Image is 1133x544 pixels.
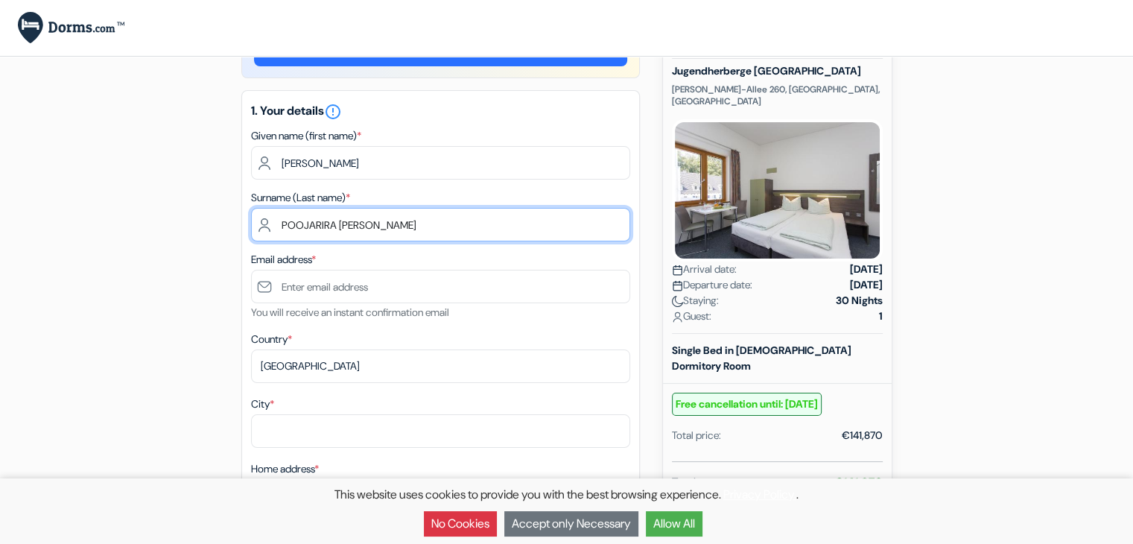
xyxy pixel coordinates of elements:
small: Free cancellation until: [DATE] [672,393,822,416]
label: Given name (first name) [251,128,361,144]
label: Country [251,332,292,347]
button: Accept only Necessary [504,511,638,537]
strong: 30 Nights [836,293,883,309]
a: error_outline [324,103,342,118]
label: Home address [251,461,319,477]
button: No Cookies [424,511,497,537]
label: Surname (Last name) [251,190,350,206]
img: moon.svg [672,296,683,307]
span: Total: [672,474,698,492]
input: Enter last name [251,208,630,241]
button: Allow All [646,511,702,537]
p: This website uses cookies to provide you with the best browsing experience. . [7,486,1126,504]
h5: Jugendherberge [GEOGRAPHIC_DATA] [672,65,883,78]
label: City [251,396,274,412]
img: calendar.svg [672,265,683,276]
div: Total price: [672,428,721,443]
img: Dorms.com [18,12,124,44]
a: Privacy Policy. [723,487,796,502]
div: €141,870 [842,428,883,443]
i: error_outline [324,103,342,121]
img: calendar.svg [672,280,683,291]
b: Single Bed in [DEMOGRAPHIC_DATA] Dormitory Room [672,344,851,373]
label: Email address [251,252,316,268]
span: Guest: [672,309,711,324]
span: Staying: [672,293,719,309]
strong: [DATE] [850,277,883,293]
input: Enter email address [251,270,630,303]
strong: [DATE] [850,262,883,277]
img: user_icon.svg [672,311,683,323]
strong: 1 [879,309,883,324]
input: Enter first name [251,146,630,180]
span: Arrival date: [672,262,737,277]
strong: €141,870 [834,475,883,490]
small: You will receive an instant confirmation email [251,306,449,319]
h5: 1. Your details [251,103,630,121]
span: Departure date: [672,277,752,293]
p: [PERSON_NAME]-Allee 260, [GEOGRAPHIC_DATA], [GEOGRAPHIC_DATA] [672,83,883,107]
